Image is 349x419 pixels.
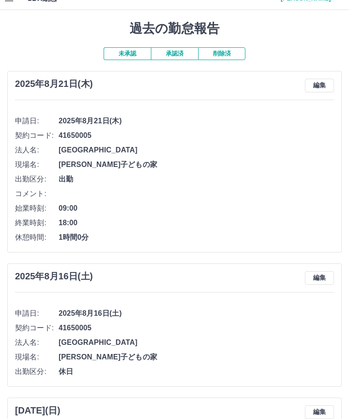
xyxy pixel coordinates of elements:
span: [GEOGRAPHIC_DATA] [59,337,334,348]
span: コメント: [15,188,59,199]
span: [PERSON_NAME]子どもの家 [59,352,334,363]
span: 法人名: [15,337,59,348]
button: 削除済 [198,47,245,60]
span: 18:00 [59,217,334,228]
span: 09:00 [59,203,334,214]
span: 終業時刻: [15,217,59,228]
span: 1時間0分 [59,232,334,243]
span: 申請日: [15,116,59,126]
span: 契約コード: [15,323,59,333]
span: 2025年8月21日(木) [59,116,334,126]
span: 出勤区分: [15,366,59,377]
button: 編集 [305,271,334,285]
h3: 2025年8月16日(土) [15,271,93,282]
button: 未承認 [104,47,151,60]
span: 出勤 [59,174,334,185]
span: 41650005 [59,130,334,141]
button: 編集 [305,405,334,419]
span: 契約コード: [15,130,59,141]
h3: 2025年8月21日(木) [15,79,93,89]
button: 承認済 [151,47,198,60]
span: 休日 [59,366,334,377]
span: 申請日: [15,308,59,319]
h1: 過去の勤怠報告 [7,21,342,36]
span: [PERSON_NAME]子どもの家 [59,159,334,170]
span: 現場名: [15,159,59,170]
span: 2025年8月16日(土) [59,308,334,319]
h3: [DATE](日) [15,405,60,416]
span: 41650005 [59,323,334,333]
button: 編集 [305,79,334,92]
span: 始業時刻: [15,203,59,214]
span: 現場名: [15,352,59,363]
span: [GEOGRAPHIC_DATA] [59,145,334,156]
span: 休憩時間: [15,232,59,243]
span: 法人名: [15,145,59,156]
span: 出勤区分: [15,174,59,185]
